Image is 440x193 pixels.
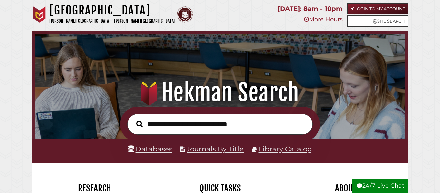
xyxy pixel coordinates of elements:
p: [PERSON_NAME][GEOGRAPHIC_DATA] | [PERSON_NAME][GEOGRAPHIC_DATA] [49,17,175,25]
a: Journals By Title [187,145,244,153]
a: Library Catalog [259,145,312,153]
p: [DATE]: 8am - 10pm [278,3,343,14]
a: More Hours [304,16,343,23]
img: Calvin University [32,6,48,23]
img: Calvin Theological Seminary [177,6,193,23]
button: Search [133,119,146,129]
a: Site Search [347,15,408,27]
h1: Hekman Search [41,78,398,107]
a: Login to My Account [347,3,408,14]
h1: [GEOGRAPHIC_DATA] [49,3,175,17]
i: Search [136,121,143,128]
a: Databases [128,145,172,153]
